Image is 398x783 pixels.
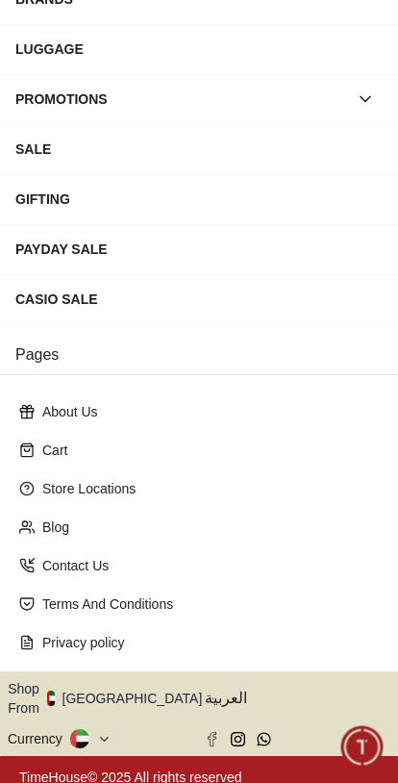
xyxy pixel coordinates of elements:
[8,679,216,718] button: Shop From[GEOGRAPHIC_DATA]
[231,732,245,746] a: Instagram
[42,594,371,614] p: Terms And Conditions
[205,687,390,710] span: العربية
[42,518,371,537] p: Blog
[47,691,55,706] img: United Arab Emirates
[15,282,383,316] div: CASIO SALE
[42,556,371,575] p: Contact Us
[15,182,383,216] div: GIFTING
[205,732,219,746] a: Facebook
[341,726,384,769] div: Chat Widget
[15,82,348,116] div: PROMOTIONS
[42,402,371,421] p: About Us
[15,232,383,266] div: PAYDAY SALE
[8,729,70,748] div: Currency
[42,441,371,460] p: Cart
[15,32,383,66] div: LUGGAGE
[42,479,371,498] p: Store Locations
[42,633,371,652] p: Privacy policy
[257,732,271,746] a: Whatsapp
[205,679,390,718] button: العربية
[15,132,383,166] div: SALE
